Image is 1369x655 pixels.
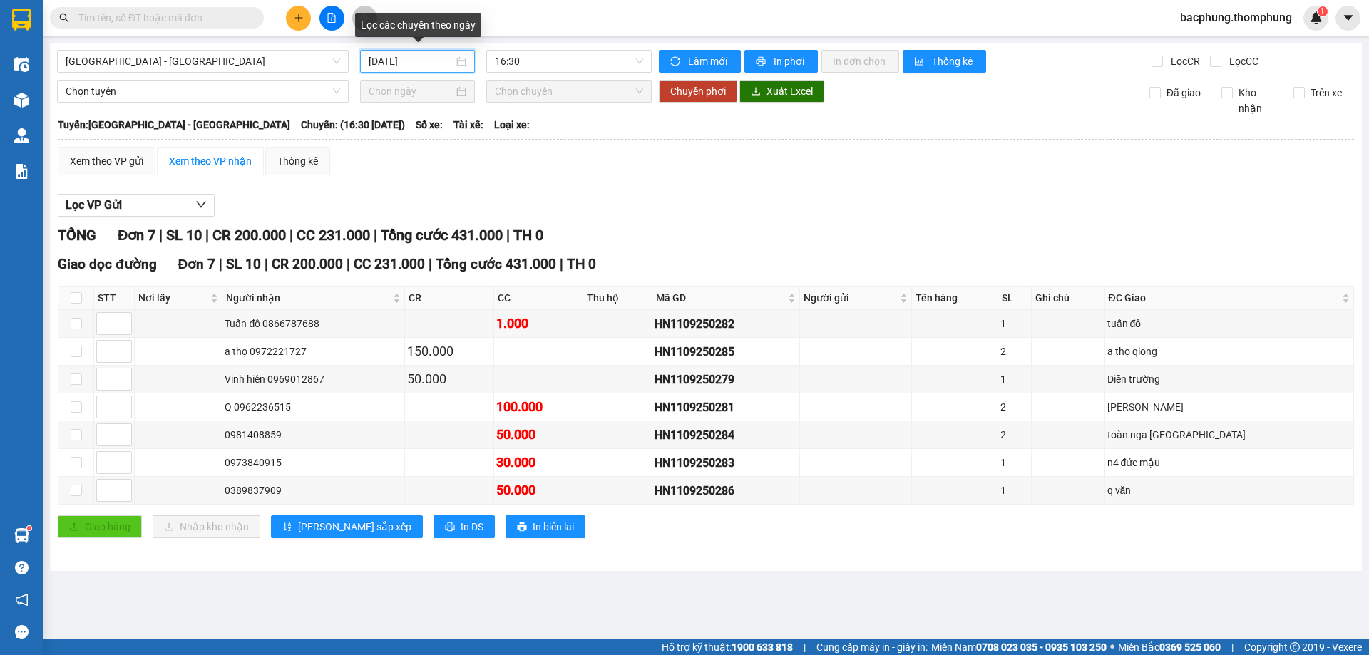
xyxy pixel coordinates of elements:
[1118,639,1221,655] span: Miền Bắc
[914,56,926,68] span: bar-chart
[517,522,527,533] span: printer
[496,314,580,334] div: 1.000
[688,53,729,69] span: Làm mới
[272,256,343,272] span: CR 200.000
[1233,85,1283,116] span: Kho nhận
[652,310,800,338] td: HN1109250282
[265,256,268,272] span: |
[66,81,340,102] span: Chọn tuyến
[1107,371,1351,387] div: Diễn trường
[225,344,401,359] div: a thọ 0972221727
[297,227,370,244] span: CC 231.000
[327,13,337,23] span: file-add
[195,199,207,210] span: down
[774,53,806,69] span: In phơi
[903,50,986,73] button: bar-chartThống kê
[652,366,800,393] td: HN1109250279
[655,454,797,472] div: HN1109250283
[912,287,999,310] th: Tên hàng
[495,51,643,72] span: 16:30
[407,369,491,389] div: 50.000
[1224,53,1261,69] span: Lọc CC
[656,290,785,306] span: Mã GD
[659,80,737,103] button: Chuyển phơi
[178,256,216,272] span: Đơn 7
[14,93,29,108] img: warehouse-icon
[655,426,797,444] div: HN1109250284
[821,50,899,73] button: In đơn chọn
[118,227,155,244] span: Đơn 7
[932,53,975,69] span: Thống kê
[271,515,423,538] button: sort-ascending[PERSON_NAME] sắp xếp
[494,287,583,310] th: CC
[804,290,896,306] span: Người gửi
[1107,483,1351,498] div: q văn
[14,57,29,72] img: warehouse-icon
[1000,316,1029,331] div: 1
[58,194,215,217] button: Lọc VP Gửi
[225,316,401,331] div: Tuấn đô 0866787688
[1000,427,1029,443] div: 2
[225,427,401,443] div: 0981408859
[1107,455,1351,470] div: n4 đức mậu
[1165,53,1202,69] span: Lọc CR
[219,256,222,272] span: |
[289,227,293,244] span: |
[1310,11,1323,24] img: icon-new-feature
[286,6,311,31] button: plus
[655,371,797,388] div: HN1109250279
[461,519,483,535] span: In DS
[166,227,202,244] span: SL 10
[294,13,304,23] span: plus
[655,315,797,333] div: HN1109250282
[27,526,31,530] sup: 1
[1107,344,1351,359] div: a thọ qlong
[14,128,29,143] img: warehouse-icon
[506,515,585,538] button: printerIn biên lai
[662,639,793,655] span: Hỗ trợ kỹ thuật:
[1000,399,1029,415] div: 2
[495,81,643,102] span: Chọn chuyến
[1161,85,1206,100] span: Đã giao
[66,51,340,72] span: Hà Nội - Nghệ An
[1305,85,1348,100] span: Trên xe
[1000,344,1029,359] div: 2
[277,153,318,169] div: Thống kê
[212,227,286,244] span: CR 200.000
[94,287,135,310] th: STT
[205,227,209,244] span: |
[496,453,580,473] div: 30.000
[1335,6,1360,31] button: caret-down
[652,338,800,366] td: HN1109250285
[225,371,401,387] div: Vinh hiền 0969012867
[355,13,481,37] div: Lọc các chuyến theo ngày
[225,399,401,415] div: Q 0962236515
[59,13,69,23] span: search
[567,256,596,272] span: TH 0
[751,86,761,98] span: download
[354,256,425,272] span: CC 231.000
[1000,371,1029,387] div: 1
[560,256,563,272] span: |
[652,393,800,421] td: HN1109250281
[1107,399,1351,415] div: [PERSON_NAME]
[998,287,1032,310] th: SL
[583,287,652,310] th: Thu hộ
[15,593,29,607] span: notification
[766,83,813,99] span: Xuất Excel
[1231,639,1234,655] span: |
[1318,6,1328,16] sup: 1
[496,425,580,445] div: 50.000
[225,483,401,498] div: 0389837909
[138,290,207,306] span: Nơi lấy
[976,641,1107,653] strong: 0708 023 035 - 0935 103 250
[931,639,1107,655] span: Miền Nam
[226,290,389,306] span: Người nhận
[1107,427,1351,443] div: toàn nga [GEOGRAPHIC_DATA]
[655,482,797,500] div: HN1109250286
[804,639,806,655] span: |
[282,522,292,533] span: sort-ascending
[226,256,261,272] span: SL 10
[153,515,260,538] button: downloadNhập kho nhận
[15,561,29,574] span: question-circle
